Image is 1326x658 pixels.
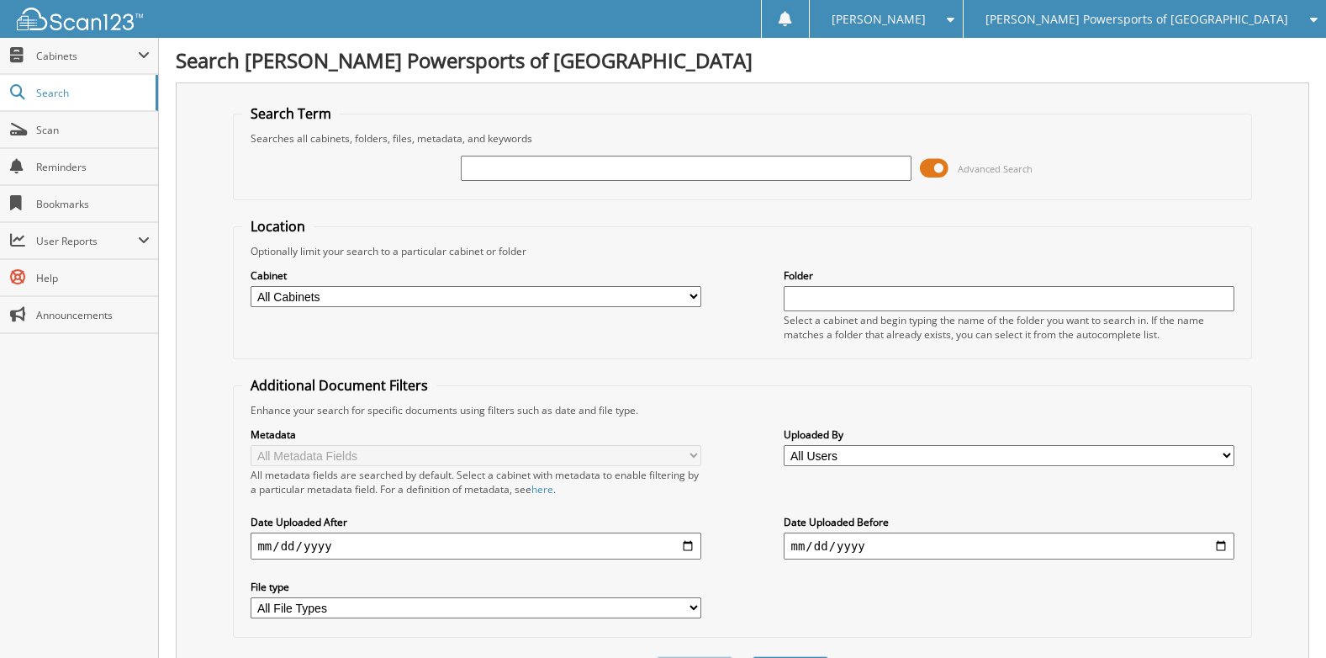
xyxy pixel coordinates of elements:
label: Metadata [251,427,700,442]
h1: Search [PERSON_NAME] Powersports of [GEOGRAPHIC_DATA] [176,46,1309,74]
span: User Reports [36,234,138,248]
legend: Additional Document Filters [242,376,436,395]
label: Folder [784,268,1234,283]
span: Reminders [36,160,150,174]
span: Search [36,86,147,100]
input: end [784,533,1234,560]
span: [PERSON_NAME] [832,14,926,24]
label: Date Uploaded Before [784,515,1234,529]
div: Select a cabinet and begin typing the name of the folder you want to search in. If the name match... [784,313,1234,342]
span: Help [36,271,150,285]
div: Optionally limit your search to a particular cabinet or folder [242,244,1242,258]
span: Bookmarks [36,197,150,211]
div: Enhance your search for specific documents using filters such as date and file type. [242,403,1242,417]
label: Date Uploaded After [251,515,700,529]
label: File type [251,580,700,594]
iframe: Chat Widget [1242,577,1326,658]
legend: Location [242,217,314,236]
label: Cabinet [251,268,700,283]
legend: Search Term [242,104,340,123]
span: [PERSON_NAME] Powersports of [GEOGRAPHIC_DATA] [985,14,1288,24]
div: Searches all cabinets, folders, files, metadata, and keywords [242,131,1242,146]
label: Uploaded By [784,427,1234,442]
span: Cabinets [36,49,138,63]
span: Announcements [36,308,150,322]
img: scan123-logo-white.svg [17,8,143,30]
span: Advanced Search [958,162,1033,175]
a: here [531,482,553,496]
div: All metadata fields are searched by default. Select a cabinet with metadata to enable filtering b... [251,468,700,496]
input: start [251,533,700,560]
span: Scan [36,123,150,137]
